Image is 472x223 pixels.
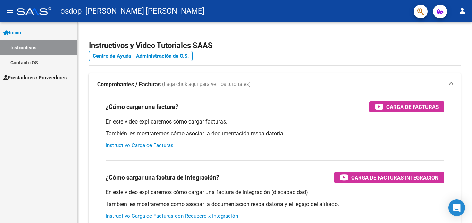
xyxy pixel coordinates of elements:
[448,199,465,216] div: Open Intercom Messenger
[3,74,67,81] span: Prestadores / Proveedores
[386,103,439,111] span: Carga de Facturas
[106,102,178,112] h3: ¿Cómo cargar una factura?
[458,7,466,15] mat-icon: person
[89,73,461,96] mat-expansion-panel-header: Comprobantes / Facturas (haga click aquí para ver los tutoriales)
[334,172,444,183] button: Carga de Facturas Integración
[351,173,439,182] span: Carga de Facturas Integración
[106,130,444,137] p: También les mostraremos cómo asociar la documentación respaldatoria.
[106,213,238,219] a: Instructivo Carga de Facturas con Recupero x Integración
[106,200,444,208] p: También les mostraremos cómo asociar la documentación respaldatoria y el legajo del afiliado.
[106,118,444,126] p: En este video explicaremos cómo cargar facturas.
[106,142,174,149] a: Instructivo Carga de Facturas
[55,3,82,19] span: - osdop
[82,3,204,19] span: - [PERSON_NAME] [PERSON_NAME]
[89,51,193,61] a: Centro de Ayuda - Administración de O.S.
[162,81,251,88] span: (haga click aquí para ver los tutoriales)
[369,101,444,112] button: Carga de Facturas
[89,39,461,52] h2: Instructivos y Video Tutoriales SAAS
[106,173,219,182] h3: ¿Cómo cargar una factura de integración?
[6,7,14,15] mat-icon: menu
[106,189,444,196] p: En este video explicaremos cómo cargar una factura de integración (discapacidad).
[97,81,161,88] strong: Comprobantes / Facturas
[3,29,21,37] span: Inicio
